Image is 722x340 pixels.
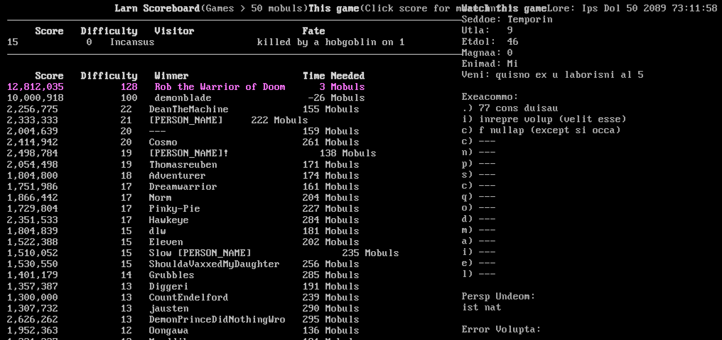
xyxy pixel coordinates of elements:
[7,126,360,137] a: 2,004,639 20 --- 159 Mobuls
[36,26,326,37] b: Score Difficulty Visitor Fate
[7,115,309,126] a: 2,333,333 21 [PERSON_NAME] 222 Mobuls
[462,3,715,323] stats: Lore: Ips Dol 50 2089 73:11:58 SIT-3781 (Ametcon Adipisci Elit) Seddoe: Temporin Utla: 9 Etdol: 4...
[7,203,360,215] a: 1,729,804 17 Pinky-Pie 227 Mobuls
[7,37,405,48] a: 15 0 Incansus killed by a hobgoblin on 1
[7,192,360,204] a: 1,866,442 17 Norm 204 Mobuls
[7,248,399,259] a: 1,510,052 15 Slow [PERSON_NAME] 235 Mobuls
[7,170,360,182] a: 1,804,800 18 Adventurer 174 Mobuls
[7,137,360,148] a: 2,414,942 20 Cosmo 261 Mobuls
[7,237,360,248] a: 1,522,388 15 Eleven 202 Mobuls
[7,314,360,326] a: 2,626,262 13 DemonPrinceDidNothingWro 295 Mobuls
[7,93,365,104] a: 10,000,918 100 demonblade -26 Mobuls
[7,292,360,304] a: 1,300,000 13 CountEndelford 239 Mobuls
[7,259,360,270] a: 1,530,550 15 ShouldaVaxxedMyDaughter 256 Mobuls
[7,226,360,237] a: 1,804,839 15 dlw 181 Mobuls
[7,303,360,315] a: 1,307,732 13 jausten 290 Mobuls
[309,3,360,14] b: This game
[7,104,360,115] a: 2,256,775 22 DeanTheMachine 155 Mobuls
[7,148,377,159] a: 2,498,784 19 [PERSON_NAME]! 138 Mobuls
[7,215,360,226] a: 2,351,533 17 Hawkeye 284 Mobuls
[7,159,360,171] a: 2,054,498 19 Thomasreuben 171 Mobuls
[7,270,360,281] a: 1,401,179 14 Grubbles 285 Mobuls
[7,181,360,193] a: 1,751,986 17 Dreamwarrior 161 Mobuls
[115,3,200,14] b: Larn Scoreboard
[7,281,360,293] a: 1,357,387 13 Diggeri 191 Mobuls
[462,3,547,14] a: Watch this game
[7,3,462,323] larn: (Games > 50 mobuls) (Click score for more info) Click on a score for more information ---- Reload...
[36,71,365,82] b: Score Difficulty Winner Time Needed
[7,82,365,93] a: 12,812,035 128 Rob the Warrior of Doom 3 Mobuls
